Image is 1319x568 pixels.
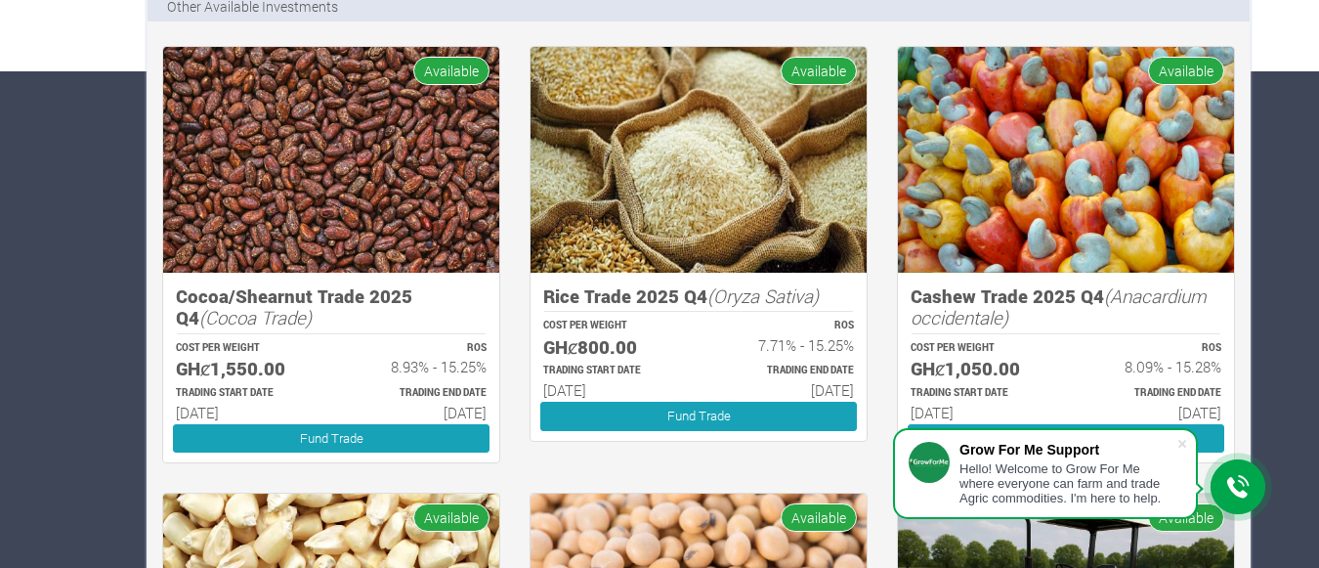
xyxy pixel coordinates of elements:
h5: Cocoa/Shearnut Trade 2025 Q4 [176,285,487,329]
div: Grow For Me Support [959,442,1176,458]
h6: [DATE] [1084,404,1221,421]
h6: [DATE] [716,381,854,399]
h6: 8.93% - 15.25% [349,358,487,375]
a: Fund Trade [173,424,489,453]
img: growforme image [531,47,867,273]
h5: GHȼ1,550.00 [176,358,314,380]
h5: Cashew Trade 2025 Q4 [911,285,1221,329]
p: COST PER WEIGHT [176,341,314,356]
div: Hello! Welcome to Grow For Me where everyone can farm and trade Agric commodities. I'm here to help. [959,461,1176,505]
i: (Anacardium occidentale) [911,284,1207,330]
p: Estimated Trading Start Date [911,386,1048,401]
h6: [DATE] [911,404,1048,421]
i: (Cocoa Trade) [199,305,312,329]
span: Available [413,57,489,85]
p: Estimated Trading End Date [1084,386,1221,401]
p: Estimated Trading Start Date [543,364,681,378]
h6: 8.09% - 15.28% [1084,358,1221,375]
h5: Rice Trade 2025 Q4 [543,285,854,308]
span: Available [1148,57,1224,85]
p: COST PER WEIGHT [543,319,681,333]
a: Fund Trade [908,424,1224,453]
h5: GHȼ800.00 [543,336,681,359]
span: Available [781,57,857,85]
h6: [DATE] [543,381,681,399]
p: ROS [349,341,487,356]
i: (Oryza Sativa) [707,284,819,308]
p: ROS [716,319,854,333]
img: growforme image [898,47,1234,273]
h6: [DATE] [176,404,314,421]
p: ROS [1084,341,1221,356]
p: COST PER WEIGHT [911,341,1048,356]
span: Available [781,503,857,532]
h5: GHȼ1,050.00 [911,358,1048,380]
img: growforme image [163,47,499,273]
a: Fund Trade [540,402,857,430]
p: Estimated Trading End Date [349,386,487,401]
p: Estimated Trading Start Date [176,386,314,401]
h6: 7.71% - 15.25% [716,336,854,354]
span: Available [413,503,489,532]
h6: [DATE] [349,404,487,421]
p: Estimated Trading End Date [716,364,854,378]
